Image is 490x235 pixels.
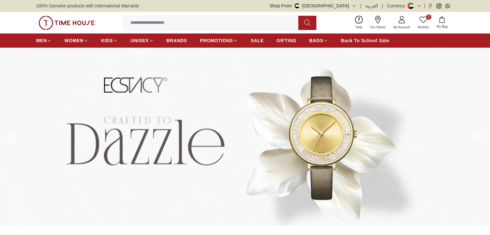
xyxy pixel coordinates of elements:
span: 0 [426,14,431,20]
span: WOMEN [64,37,83,44]
span: Wishlist [415,25,431,30]
a: BAGS [309,35,328,46]
a: Whatsapp [445,4,450,8]
span: | [424,3,425,9]
button: العربية [365,3,378,9]
a: GIFTING [276,35,296,46]
span: SALE [251,37,264,44]
span: 100% Genuine products with International Warranty [36,3,139,9]
span: Help [353,25,365,30]
a: WOMEN [64,35,88,46]
span: Our Stores [368,25,388,30]
a: PROMOTIONS [200,35,238,46]
span: BRANDS [167,37,187,44]
a: BRANDS [167,35,187,46]
span: MEN [36,37,47,44]
div: Currency [387,3,408,9]
span: | [382,3,383,9]
a: Facebook [428,4,433,8]
a: SALE [251,35,264,46]
span: | [360,3,362,9]
a: UNISEX [130,35,153,46]
a: 0Wishlist [414,14,433,31]
span: BAGS [309,37,323,44]
button: My Bag [433,15,451,30]
span: Back To School Sale [341,37,389,44]
a: Help [352,14,366,31]
button: Shop From[GEOGRAPHIC_DATA] [270,3,357,9]
img: United Arab Emirates [294,3,300,8]
a: KIDS [101,35,118,46]
span: PROMOTIONS [200,37,233,44]
a: Instagram [437,4,441,8]
span: GIFTING [276,37,296,44]
a: Our Stores [366,14,389,31]
span: My Bag [434,24,450,29]
a: Back To School Sale [341,35,389,46]
a: MEN [36,35,52,46]
span: My Account [391,25,413,30]
span: UNISEX [130,37,149,44]
span: KIDS [101,37,113,44]
img: ... [39,16,95,30]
